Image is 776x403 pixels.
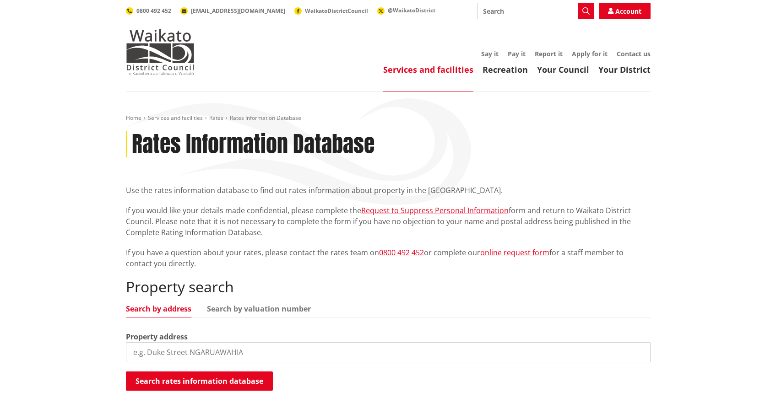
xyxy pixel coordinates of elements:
a: Your Council [537,64,589,75]
span: WaikatoDistrictCouncil [305,7,368,15]
a: Request to Suppress Personal Information [361,205,509,215]
a: @WaikatoDistrict [377,6,435,14]
p: Use the rates information database to find out rates information about property in the [GEOGRAPHI... [126,185,651,196]
p: If you would like your details made confidential, please complete the form and return to Waikato ... [126,205,651,238]
label: Property address [126,331,188,342]
a: Search by valuation number [207,305,311,312]
a: Report it [535,49,563,58]
a: Recreation [483,64,528,75]
input: e.g. Duke Street NGARUAWAHIA [126,342,651,362]
h1: Rates Information Database [132,131,374,158]
span: Rates Information Database [230,114,301,122]
p: If you have a question about your rates, please contact the rates team on or complete our for a s... [126,247,651,269]
button: Search rates information database [126,371,273,391]
span: 0800 492 452 [136,7,171,15]
a: WaikatoDistrictCouncil [294,7,368,15]
a: [EMAIL_ADDRESS][DOMAIN_NAME] [180,7,285,15]
a: Rates [209,114,223,122]
a: Pay it [508,49,526,58]
a: Account [599,3,651,19]
a: Say it [481,49,499,58]
input: Search input [477,3,594,19]
nav: breadcrumb [126,114,651,122]
a: 0800 492 452 [126,7,171,15]
span: [EMAIL_ADDRESS][DOMAIN_NAME] [191,7,285,15]
a: Your District [598,64,651,75]
a: Contact us [617,49,651,58]
h2: Property search [126,278,651,296]
a: Apply for it [572,49,608,58]
a: Search by address [126,305,191,312]
a: 0800 492 452 [379,247,424,258]
a: Home [126,114,141,122]
a: Services and facilities [383,64,473,75]
a: online request form [480,247,549,258]
a: Services and facilities [148,114,203,122]
span: @WaikatoDistrict [388,6,435,14]
img: Waikato District Council - Te Kaunihera aa Takiwaa o Waikato [126,29,195,75]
